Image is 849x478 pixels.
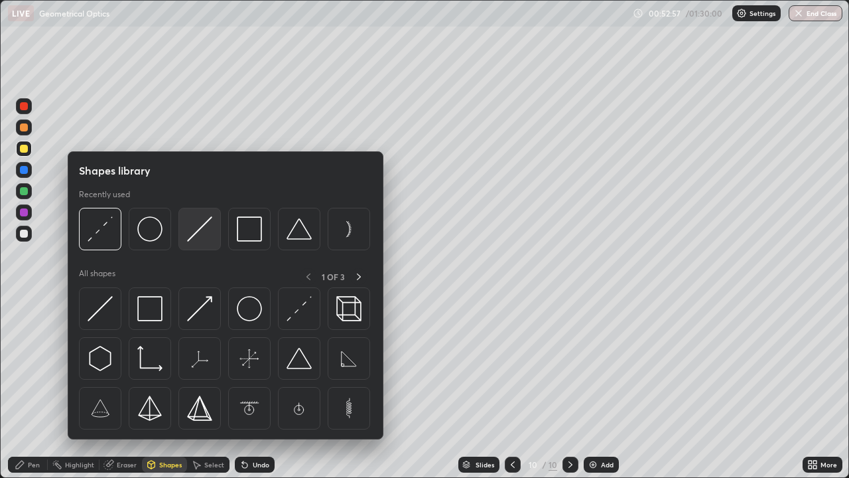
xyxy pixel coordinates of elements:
[789,5,842,21] button: End Class
[28,461,40,468] div: Pen
[237,346,262,371] img: svg+xml;charset=utf-8,%3Csvg%20xmlns%3D%22http%3A%2F%2Fwww.w3.org%2F2000%2Fsvg%22%20width%3D%2265...
[79,163,151,179] h5: Shapes library
[137,346,163,371] img: svg+xml;charset=utf-8,%3Csvg%20xmlns%3D%22http%3A%2F%2Fwww.w3.org%2F2000%2Fsvg%22%20width%3D%2233...
[12,8,30,19] p: LIVE
[287,346,312,371] img: svg+xml;charset=utf-8,%3Csvg%20xmlns%3D%22http%3A%2F%2Fwww.w3.org%2F2000%2Fsvg%22%20width%3D%2238...
[237,296,262,321] img: svg+xml;charset=utf-8,%3Csvg%20xmlns%3D%22http%3A%2F%2Fwww.w3.org%2F2000%2Fsvg%22%20width%3D%2236...
[137,216,163,242] img: svg+xml;charset=utf-8,%3Csvg%20xmlns%3D%22http%3A%2F%2Fwww.w3.org%2F2000%2Fsvg%22%20width%3D%2236...
[88,216,113,242] img: svg+xml;charset=utf-8,%3Csvg%20xmlns%3D%22http%3A%2F%2Fwww.w3.org%2F2000%2Fsvg%22%20width%3D%2230...
[39,8,109,19] p: Geometrical Optics
[237,216,262,242] img: svg+xml;charset=utf-8,%3Csvg%20xmlns%3D%22http%3A%2F%2Fwww.w3.org%2F2000%2Fsvg%22%20width%3D%2234...
[187,396,212,421] img: svg+xml;charset=utf-8,%3Csvg%20xmlns%3D%22http%3A%2F%2Fwww.w3.org%2F2000%2Fsvg%22%20width%3D%2234...
[79,268,115,285] p: All shapes
[237,396,262,421] img: svg+xml;charset=utf-8,%3Csvg%20xmlns%3D%22http%3A%2F%2Fwww.w3.org%2F2000%2Fsvg%22%20width%3D%2265...
[137,296,163,321] img: svg+xml;charset=utf-8,%3Csvg%20xmlns%3D%22http%3A%2F%2Fwww.w3.org%2F2000%2Fsvg%22%20width%3D%2234...
[187,296,212,321] img: svg+xml;charset=utf-8,%3Csvg%20xmlns%3D%22http%3A%2F%2Fwww.w3.org%2F2000%2Fsvg%22%20width%3D%2230...
[253,461,269,468] div: Undo
[287,396,312,421] img: svg+xml;charset=utf-8,%3Csvg%20xmlns%3D%22http%3A%2F%2Fwww.w3.org%2F2000%2Fsvg%22%20width%3D%2265...
[88,296,113,321] img: svg+xml;charset=utf-8,%3Csvg%20xmlns%3D%22http%3A%2F%2Fwww.w3.org%2F2000%2Fsvg%22%20width%3D%2230...
[65,461,94,468] div: Highlight
[287,216,312,242] img: svg+xml;charset=utf-8,%3Csvg%20xmlns%3D%22http%3A%2F%2Fwww.w3.org%2F2000%2Fsvg%22%20width%3D%2238...
[526,461,539,469] div: 10
[336,216,361,242] img: svg+xml;charset=utf-8,%3Csvg%20xmlns%3D%22http%3A%2F%2Fwww.w3.org%2F2000%2Fsvg%22%20width%3D%2265...
[820,461,837,468] div: More
[549,459,557,471] div: 10
[336,296,361,321] img: svg+xml;charset=utf-8,%3Csvg%20xmlns%3D%22http%3A%2F%2Fwww.w3.org%2F2000%2Fsvg%22%20width%3D%2235...
[322,272,345,282] p: 1 OF 3
[601,461,614,468] div: Add
[542,461,546,469] div: /
[187,346,212,371] img: svg+xml;charset=utf-8,%3Csvg%20xmlns%3D%22http%3A%2F%2Fwww.w3.org%2F2000%2Fsvg%22%20width%3D%2265...
[476,461,494,468] div: Slides
[187,216,212,242] img: svg+xml;charset=utf-8,%3Csvg%20xmlns%3D%22http%3A%2F%2Fwww.w3.org%2F2000%2Fsvg%22%20width%3D%2230...
[793,8,804,19] img: end-class-cross
[336,346,361,371] img: svg+xml;charset=utf-8,%3Csvg%20xmlns%3D%22http%3A%2F%2Fwww.w3.org%2F2000%2Fsvg%22%20width%3D%2265...
[117,461,137,468] div: Eraser
[88,396,113,421] img: svg+xml;charset=utf-8,%3Csvg%20xmlns%3D%22http%3A%2F%2Fwww.w3.org%2F2000%2Fsvg%22%20width%3D%2265...
[750,10,775,17] p: Settings
[137,396,163,421] img: svg+xml;charset=utf-8,%3Csvg%20xmlns%3D%22http%3A%2F%2Fwww.w3.org%2F2000%2Fsvg%22%20width%3D%2234...
[287,296,312,321] img: svg+xml;charset=utf-8,%3Csvg%20xmlns%3D%22http%3A%2F%2Fwww.w3.org%2F2000%2Fsvg%22%20width%3D%2230...
[88,346,113,371] img: svg+xml;charset=utf-8,%3Csvg%20xmlns%3D%22http%3A%2F%2Fwww.w3.org%2F2000%2Fsvg%22%20width%3D%2230...
[204,461,224,468] div: Select
[736,8,747,19] img: class-settings-icons
[159,461,182,468] div: Shapes
[588,459,598,470] img: add-slide-button
[336,396,361,421] img: svg+xml;charset=utf-8,%3Csvg%20xmlns%3D%22http%3A%2F%2Fwww.w3.org%2F2000%2Fsvg%22%20width%3D%2265...
[79,189,130,200] p: Recently used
